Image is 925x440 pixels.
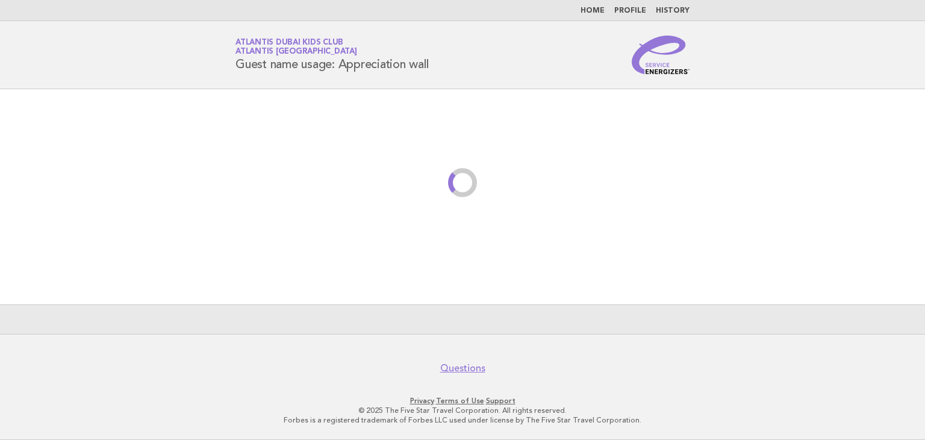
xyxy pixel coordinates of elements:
[440,362,485,374] a: Questions
[581,7,605,14] a: Home
[486,397,515,405] a: Support
[94,415,831,425] p: Forbes is a registered trademark of Forbes LLC used under license by The Five Star Travel Corpora...
[94,396,831,406] p: · ·
[235,39,428,71] h1: Guest name usage: Appreciation wall
[614,7,646,14] a: Profile
[436,397,484,405] a: Terms of Use
[94,406,831,415] p: © 2025 The Five Star Travel Corporation. All rights reserved.
[235,48,357,56] span: Atlantis [GEOGRAPHIC_DATA]
[235,39,357,55] a: Atlantis Dubai Kids ClubAtlantis [GEOGRAPHIC_DATA]
[410,397,434,405] a: Privacy
[656,7,690,14] a: History
[632,36,690,74] img: Service Energizers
